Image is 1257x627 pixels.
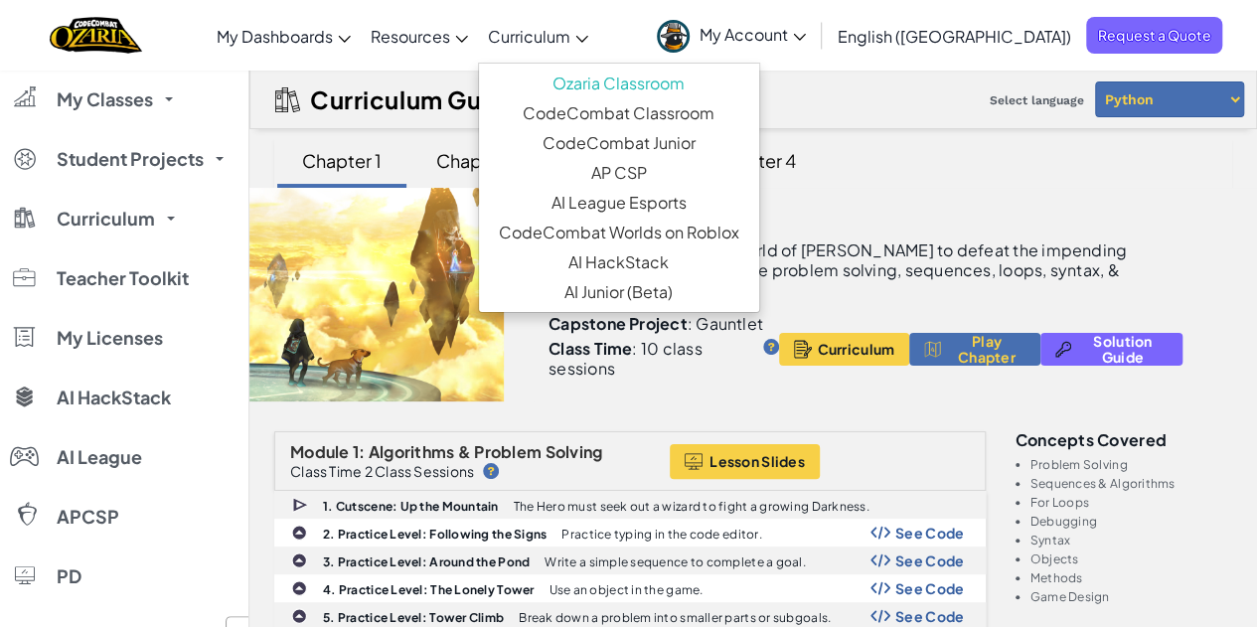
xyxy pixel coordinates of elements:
[323,527,547,542] b: 2. Practice Level: Following the Signs
[549,313,688,334] b: Capstone Project
[870,526,890,540] img: Show Code Logo
[1086,17,1222,54] a: Request a Quote
[479,188,759,218] a: AI League Esports
[700,24,806,45] span: My Account
[1030,458,1233,471] li: Problem Solving
[57,90,153,108] span: My Classes
[982,85,1092,115] span: Select language
[1078,333,1168,365] span: Solution Guide
[549,240,1182,300] p: Students enter the epic world of [PERSON_NAME] to defeat the impending Darkness. Students practic...
[479,158,759,188] a: AP CSP
[323,499,499,514] b: 1. Cutscene: Up the Mountain
[657,20,690,53] img: avatar
[895,608,965,624] span: See Code
[371,26,450,47] span: Resources
[478,9,598,63] a: Curriculum
[361,9,478,63] a: Resources
[50,15,142,56] img: Home
[545,555,806,568] p: Write a simple sequence to complete a goal.
[57,448,142,466] span: AI League
[292,496,310,515] img: IconCutscene.svg
[274,547,986,574] a: 3. Practice Level: Around the Pond Write a simple sequence to complete a goal. Show Code Logo See...
[561,528,761,541] p: Practice typing in the code editor.
[670,444,820,479] button: Lesson Slides
[763,339,779,355] img: IconHint.svg
[57,329,163,347] span: My Licenses
[479,69,759,98] a: Ozaria Classroom
[57,150,204,168] span: Student Projects
[870,553,890,567] img: Show Code Logo
[709,453,805,469] span: Lesson Slides
[323,610,504,625] b: 5. Practice Level: Tower Climb
[549,314,779,334] p: : Gauntlet
[323,582,534,597] b: 4. Practice Level: The Lonely Tower
[1030,534,1233,547] li: Syntax
[483,463,499,479] img: IconHint.svg
[870,609,890,623] img: Show Code Logo
[514,500,869,513] p: The Hero must seek out a wizard to fight a growing Darkness.
[291,580,307,596] img: IconPracticeLevel.svg
[549,338,632,359] b: Class Time
[57,389,171,406] span: AI HackStack
[1030,571,1233,584] li: Methods
[1030,552,1233,565] li: Objects
[353,441,366,462] span: 1:
[519,611,831,624] p: Break down a problem into smaller parts or subgoals.
[416,137,540,184] div: Chapter 2
[479,128,759,158] a: CodeCombat Junior
[479,98,759,128] a: CodeCombat Classroom
[323,554,530,569] b: 3. Practice Level: Around the Pond
[50,15,142,56] a: Ozaria by CodeCombat logo
[274,574,986,602] a: 4. Practice Level: The Lonely Tower Use an object in the game. Show Code Logo See Code
[290,463,474,479] p: Class Time 2 Class Sessions
[817,341,894,357] span: Curriculum
[275,87,300,112] img: IconCurriculumGuide.svg
[1030,515,1233,528] li: Debugging
[291,552,307,568] img: IconPracticeLevel.svg
[479,277,759,307] a: AI Junior (Beta)
[57,269,189,287] span: Teacher Toolkit
[274,519,986,547] a: 2. Practice Level: Following the Signs Practice typing in the code editor. Show Code Logo See Code
[1040,333,1182,366] button: Solution Guide
[290,441,350,462] span: Module
[647,4,816,67] a: My Account
[310,85,520,113] h2: Curriculum Guide
[1030,590,1233,603] li: Game Design
[207,9,361,63] a: My Dashboards
[828,9,1081,63] a: English ([GEOGRAPHIC_DATA])
[291,608,307,624] img: IconPracticeLevel.svg
[1016,431,1233,448] h3: Concepts covered
[1030,496,1233,509] li: For Loops
[488,26,570,47] span: Curriculum
[895,525,965,541] span: See Code
[549,339,754,379] p: : 10 class sessions
[895,552,965,568] span: See Code
[479,247,759,277] a: AI HackStack
[549,583,703,596] p: Use an object in the game.
[217,26,333,47] span: My Dashboards
[274,491,986,519] a: 1. Cutscene: Up the Mountain The Hero must seek out a wizard to fight a growing Darkness.
[870,581,890,595] img: Show Code Logo
[1030,477,1233,490] li: Sequences & Algorithms
[57,210,155,228] span: Curriculum
[779,333,909,366] button: Curriculum
[369,441,603,462] span: Algorithms & Problem Solving
[282,137,401,184] div: Chapter 1
[948,333,1025,365] span: Play Chapter
[838,26,1071,47] span: English ([GEOGRAPHIC_DATA])
[895,580,965,596] span: See Code
[479,218,759,247] a: CodeCombat Worlds on Roblox
[909,333,1040,366] button: Play Chapter
[291,525,307,541] img: IconPracticeLevel.svg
